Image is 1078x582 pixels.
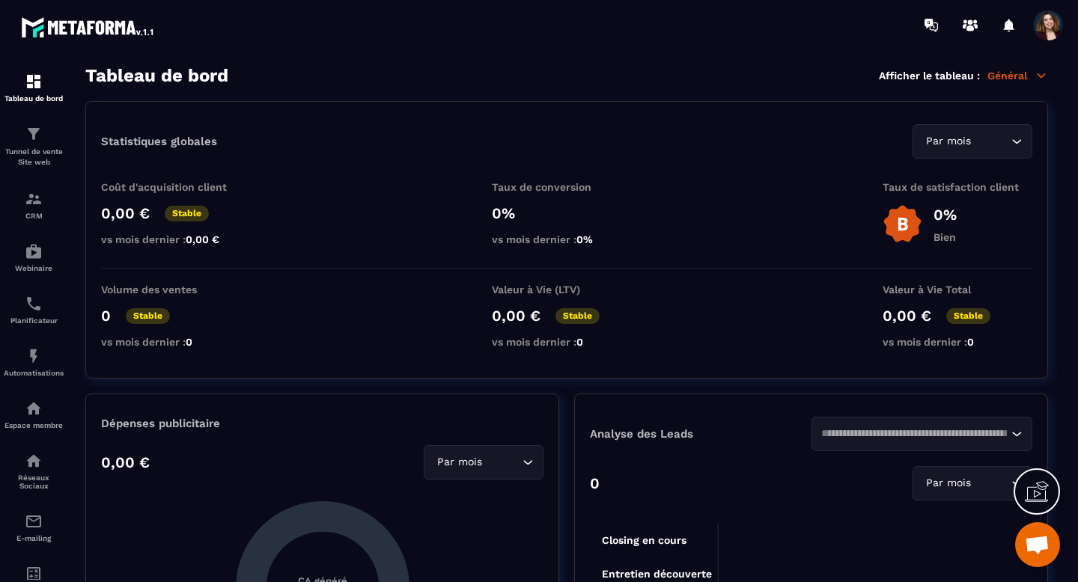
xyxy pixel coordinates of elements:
p: vs mois dernier : [101,336,251,348]
a: social-networksocial-networkRéseaux Sociaux [4,441,64,501]
input: Search for option [974,133,1008,150]
p: Planificateur [4,316,64,325]
a: automationsautomationsWebinaire [4,231,64,284]
p: Automatisations [4,369,64,377]
p: Statistiques globales [101,135,217,148]
p: Espace membre [4,421,64,429]
p: vs mois dernier : [492,336,642,348]
img: automations [25,399,43,417]
div: Search for option [811,417,1033,451]
p: CRM [4,212,64,220]
p: Stable [126,308,170,324]
span: 0% [576,233,593,245]
img: social-network [25,452,43,470]
span: Par mois [922,133,974,150]
tspan: Entretien découverte [602,568,712,580]
p: Taux de conversion [492,181,642,193]
a: automationsautomationsAutomatisations [4,336,64,388]
p: E-mailing [4,534,64,542]
p: 0% [492,204,642,222]
span: Par mois [433,454,485,471]
p: Valeur à Vie (LTV) [492,284,642,295]
span: Par mois [922,475,974,491]
p: 0% [934,206,957,224]
img: formation [25,73,43,91]
p: vs mois dernier : [101,233,251,245]
p: Général [987,69,1048,82]
p: Dépenses publicitaire [101,417,543,430]
h3: Tableau de bord [85,65,228,86]
span: 0,00 € [186,233,219,245]
img: email [25,512,43,530]
input: Search for option [974,475,1008,491]
img: automations [25,242,43,260]
p: 0 [590,474,600,492]
p: Bien [934,231,957,243]
p: Réseaux Sociaux [4,474,64,490]
p: Volume des ventes [101,284,251,295]
a: emailemailE-mailing [4,501,64,554]
input: Search for option [821,426,1008,442]
img: formation [25,125,43,143]
p: Taux de satisfaction client [883,181,1032,193]
p: Coût d'acquisition client [101,181,251,193]
a: formationformationTunnel de vente Site web [4,114,64,179]
img: formation [25,190,43,208]
a: schedulerschedulerPlanificateur [4,284,64,336]
input: Search for option [485,454,519,471]
span: 0 [576,336,583,348]
div: Search for option [913,124,1032,159]
a: formationformationCRM [4,179,64,231]
p: Stable [555,308,600,324]
div: Ouvrir le chat [1015,522,1060,567]
p: 0,00 € [883,307,931,325]
span: 0 [967,336,974,348]
img: automations [25,347,43,365]
span: 0 [186,336,192,348]
p: 0 [101,307,111,325]
p: Tunnel de vente Site web [4,147,64,168]
p: Valeur à Vie Total [883,284,1032,295]
div: Search for option [424,445,543,480]
a: formationformationTableau de bord [4,61,64,114]
p: Webinaire [4,264,64,272]
div: Search for option [913,466,1032,500]
p: Stable [946,308,990,324]
tspan: Closing en cours [602,534,686,547]
p: vs mois dernier : [492,233,642,245]
p: Afficher le tableau : [879,70,980,82]
img: scheduler [25,295,43,313]
a: automationsautomationsEspace membre [4,388,64,441]
p: 0,00 € [492,307,540,325]
img: b-badge-o.b3b20ee6.svg [883,204,922,244]
p: Analyse des Leads [590,427,811,441]
p: Stable [165,206,209,221]
p: vs mois dernier : [883,336,1032,348]
p: 0,00 € [101,204,150,222]
img: logo [21,13,156,40]
p: Tableau de bord [4,94,64,102]
p: 0,00 € [101,453,150,471]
